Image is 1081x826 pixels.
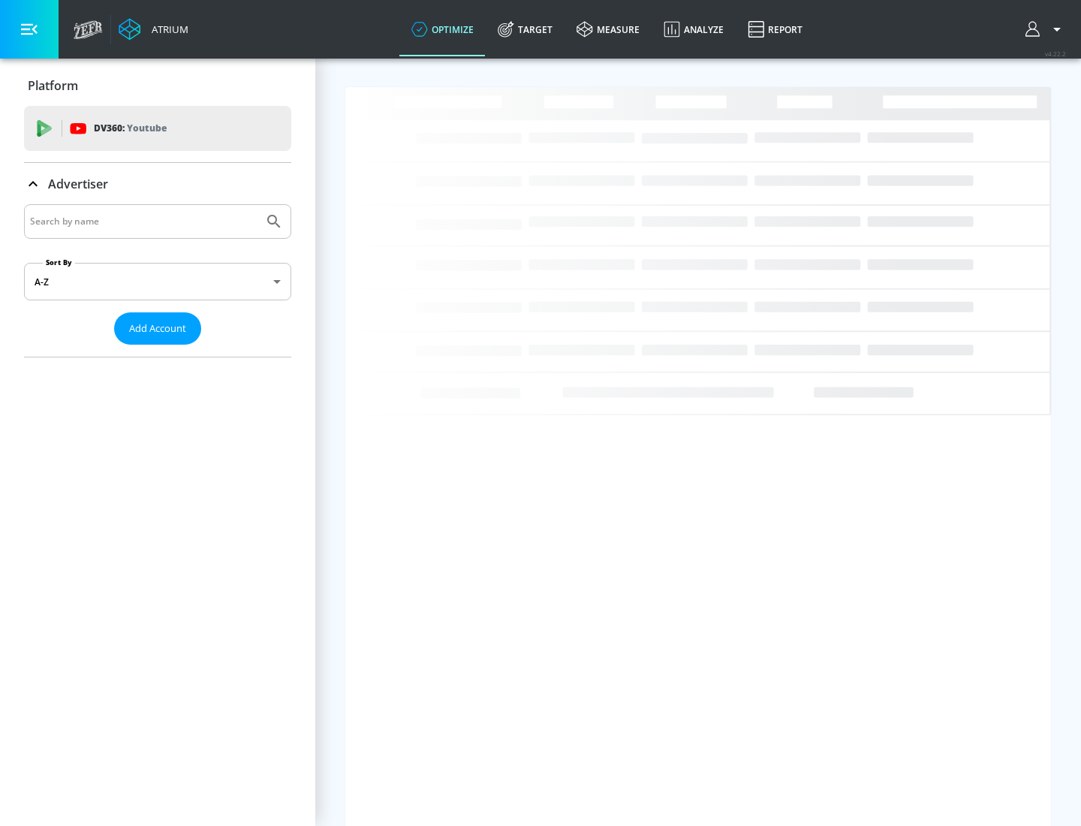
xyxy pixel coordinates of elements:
[652,2,736,56] a: Analyze
[114,312,201,345] button: Add Account
[146,23,188,36] div: Atrium
[24,65,291,107] div: Platform
[399,2,486,56] a: optimize
[48,176,108,192] p: Advertiser
[43,258,75,267] label: Sort By
[24,263,291,300] div: A-Z
[736,2,815,56] a: Report
[129,320,186,337] span: Add Account
[24,345,291,357] nav: list of Advertiser
[127,120,167,136] p: Youtube
[94,120,167,137] p: DV360:
[24,204,291,357] div: Advertiser
[1045,50,1066,58] span: v 4.22.2
[28,77,78,94] p: Platform
[24,106,291,151] div: DV360: Youtube
[486,2,565,56] a: Target
[24,163,291,205] div: Advertiser
[565,2,652,56] a: measure
[119,18,188,41] a: Atrium
[30,212,257,231] input: Search by name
